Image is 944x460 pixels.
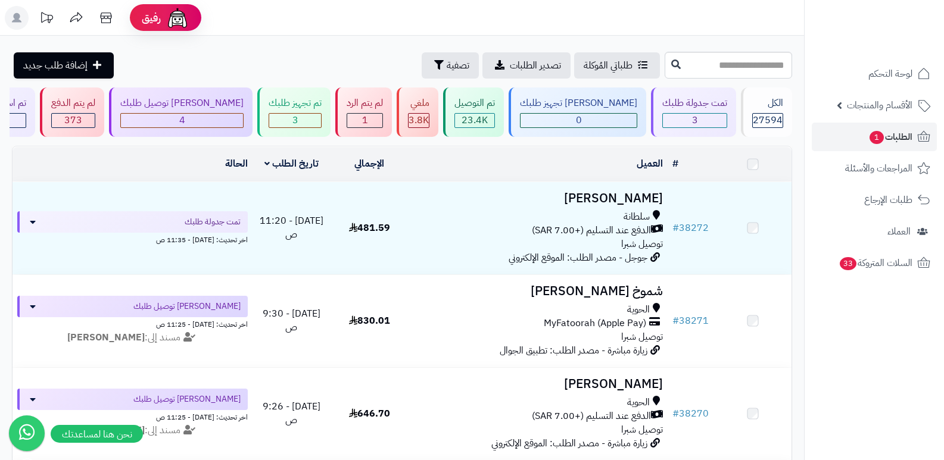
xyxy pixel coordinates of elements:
[408,96,429,110] div: ملغي
[32,6,61,33] a: تحديثات المنصة
[532,224,651,237] span: الدفع عند التسليم (+7.00 SAR)
[17,233,248,245] div: اخر تحديث: [DATE] - 11:35 ص
[413,284,663,298] h3: شموخ [PERSON_NAME]
[621,237,663,251] span: توصيل شبرا
[812,217,937,246] a: العملاء
[510,58,561,73] span: تصدير الطلبات
[121,114,243,127] div: 4
[349,221,390,235] span: 481.59
[532,409,651,423] span: الدفع عند التسليم (+7.00 SAR)
[185,216,241,228] span: تمت جدولة طلبك
[847,97,912,114] span: الأقسام والمنتجات
[521,114,637,127] div: 0
[264,157,319,171] a: تاريخ الطلب
[142,11,161,25] span: رفيق
[576,113,582,127] span: 0
[263,399,320,427] span: [DATE] - 9:26 ص
[413,377,663,391] h3: [PERSON_NAME]
[584,58,633,73] span: طلباتي المُوكلة
[8,424,257,437] div: مسند إلى:
[544,317,646,330] span: MyFatoorah (Apple Pay)
[14,52,114,79] a: إضافة طلب جديد
[52,114,95,127] div: 373
[441,87,506,137] a: تم التوصيل 23.4K
[292,113,298,127] span: 3
[269,114,321,127] div: 3
[752,96,783,110] div: الكل
[454,96,495,110] div: تم التوصيل
[845,160,912,177] span: المراجعات والأسئلة
[812,249,937,277] a: السلات المتروكة33
[753,113,783,127] span: 27594
[263,306,320,334] span: [DATE] - 9:30 ص
[51,96,95,110] div: لم يتم الدفع
[120,96,244,110] div: [PERSON_NAME] توصيل طلبك
[621,330,663,344] span: توصيل شبرا
[500,343,647,358] span: زيارة مباشرة - مصدر الطلب: تطبيق الجوال
[333,87,394,137] a: لم يتم الرد 1
[868,129,912,145] span: الطلبات
[133,393,241,405] span: [PERSON_NAME] توصيل طلبك
[255,87,333,137] a: تم تجهيز طلبك 3
[269,96,322,110] div: تم تجهيز طلبك
[447,58,469,73] span: تصفية
[455,114,494,127] div: 23378
[225,157,248,171] a: الحالة
[672,406,709,421] a: #38270
[349,314,390,328] span: 830.01
[574,52,660,79] a: طلباتي المُوكلة
[672,314,709,328] a: #38271
[166,6,189,30] img: ai-face.png
[840,257,856,270] span: 33
[812,123,937,151] a: الطلبات1
[624,210,650,224] span: سلطانة
[627,396,650,409] span: الحوية
[506,87,649,137] a: [PERSON_NAME] تجهيز طلبك 0
[649,87,739,137] a: تمت جدولة طلبك 3
[662,96,727,110] div: تمت جدولة طلبك
[672,406,679,421] span: #
[812,60,937,88] a: لوحة التحكم
[887,223,911,240] span: العملاء
[482,52,571,79] a: تصدير الطلبات
[67,423,145,437] strong: [PERSON_NAME]
[133,301,241,312] span: [PERSON_NAME] توصيل طلبك
[179,113,185,127] span: 4
[347,114,382,127] div: 1
[812,186,937,214] a: طلبات الإرجاع
[864,192,912,208] span: طلبات الإرجاع
[839,255,912,271] span: السلات المتروكة
[347,96,383,110] div: لم يتم الرد
[870,131,884,144] span: 1
[739,87,795,137] a: الكل27594
[23,58,88,73] span: إضافة طلب جديد
[409,113,429,127] span: 3.8K
[349,406,390,421] span: 646.70
[491,436,647,450] span: زيارة مباشرة - مصدر الطلب: الموقع الإلكتروني
[107,87,255,137] a: [PERSON_NAME] توصيل طلبك 4
[462,113,488,127] span: 23.4K
[354,157,384,171] a: الإجمالي
[672,157,678,171] a: #
[637,157,663,171] a: العميل
[64,113,82,127] span: 373
[868,65,912,82] span: لوحة التحكم
[520,96,637,110] div: [PERSON_NAME] تجهيز طلبك
[672,221,679,235] span: #
[812,154,937,183] a: المراجعات والأسئلة
[863,33,933,58] img: logo-2.png
[409,114,429,127] div: 3832
[17,410,248,423] div: اخر تحديث: [DATE] - 11:25 ص
[17,317,248,330] div: اخر تحديث: [DATE] - 11:25 ص
[362,113,368,127] span: 1
[621,423,663,437] span: توصيل شبرا
[8,331,257,345] div: مسند إلى:
[260,214,323,242] span: [DATE] - 11:20 ص
[509,251,647,265] span: جوجل - مصدر الطلب: الموقع الإلكتروني
[672,221,709,235] a: #38272
[413,192,663,205] h3: [PERSON_NAME]
[672,314,679,328] span: #
[692,113,698,127] span: 3
[422,52,479,79] button: تصفية
[394,87,441,137] a: ملغي 3.8K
